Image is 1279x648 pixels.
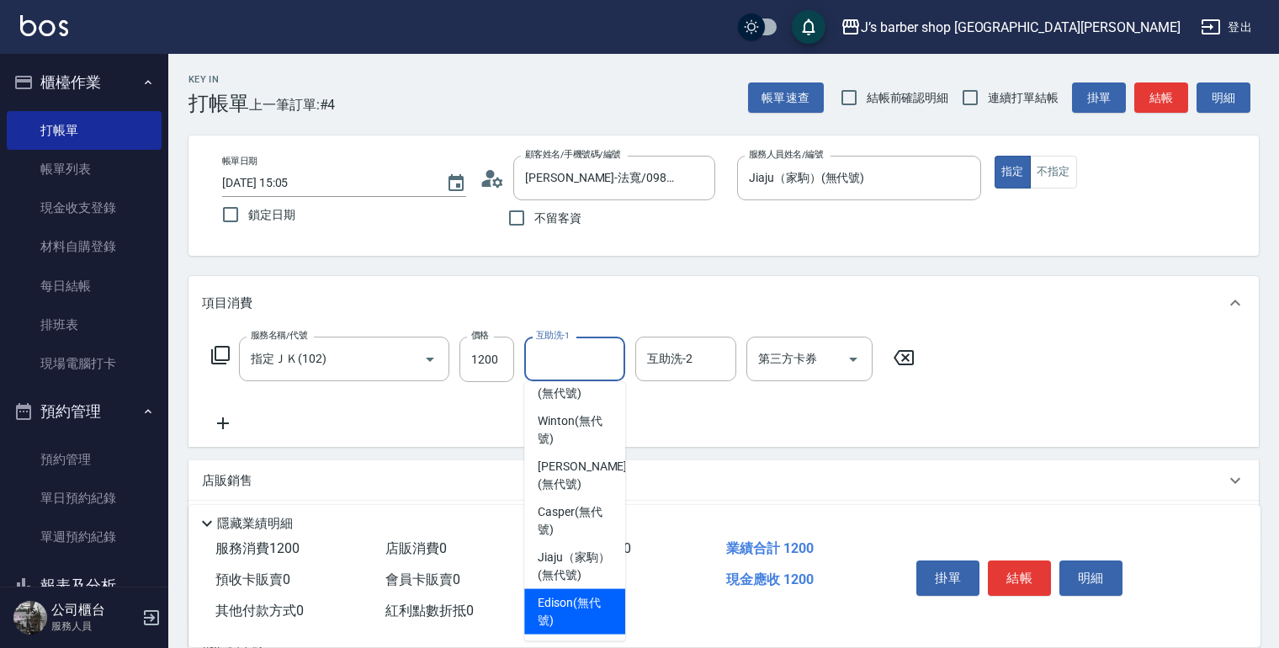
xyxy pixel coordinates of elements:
[7,344,162,383] a: 現場電腦打卡
[538,594,612,629] span: Edison (無代號)
[222,169,429,197] input: YYYY/MM/DD hh:mm
[188,276,1259,330] div: 項目消費
[538,549,612,584] span: Jiaju（家駒） (無代號)
[222,155,257,167] label: 帳單日期
[749,148,823,161] label: 服務人員姓名/編號
[385,603,474,619] span: 紅利點數折抵 0
[7,227,162,266] a: 材料自購登錄
[20,15,68,36] img: Logo
[202,295,252,312] p: 項目消費
[188,74,249,85] h2: Key In
[534,210,581,227] span: 不留客資
[215,571,290,587] span: 預收卡販賣 0
[538,503,612,539] span: Casper (無代號)
[7,518,162,556] a: 單週預約紀錄
[202,472,252,490] p: 店販銷售
[13,601,47,635] img: Person
[861,17,1181,38] div: J’s barber shop [GEOGRAPHIC_DATA][PERSON_NAME]
[538,458,627,493] span: [PERSON_NAME] (無代號)
[7,440,162,479] a: 預約管理
[385,540,447,556] span: 店販消費 0
[536,329,570,342] label: 互助洗-1
[249,94,336,115] span: 上一筆訂單:#4
[7,564,162,608] button: 報表及分析
[7,111,162,150] a: 打帳單
[7,61,162,104] button: 櫃檯作業
[51,602,137,619] h5: 公司櫃台
[7,150,162,189] a: 帳單列表
[1030,156,1077,189] button: 不指定
[538,367,627,402] span: [PERSON_NAME] (無代號)
[840,346,867,373] button: Open
[7,189,162,227] a: 現金收支登錄
[7,479,162,518] a: 單日預約紀錄
[7,390,162,433] button: 預約管理
[248,206,295,224] span: 鎖定日期
[995,156,1031,189] button: 指定
[1134,82,1188,114] button: 結帳
[916,560,979,596] button: 掛單
[385,571,460,587] span: 會員卡販賣 0
[417,346,443,373] button: Open
[1059,560,1122,596] button: 明細
[436,163,476,204] button: Choose date, selected date is 2025-10-15
[726,540,814,556] span: 業績合計 1200
[215,603,304,619] span: 其他付款方式 0
[525,148,621,161] label: 顧客姓名/手機號碼/編號
[1194,12,1259,43] button: 登出
[538,412,612,448] span: Winton (無代號)
[1072,82,1126,114] button: 掛單
[988,560,1051,596] button: 結帳
[251,329,307,342] label: 服務名稱/代號
[215,540,300,556] span: 服務消費 1200
[988,89,1059,107] span: 連續打單結帳
[7,267,162,305] a: 每日結帳
[792,10,825,44] button: save
[188,460,1259,501] div: 店販銷售
[748,82,824,114] button: 帳單速查
[1197,82,1250,114] button: 明細
[188,92,249,115] h3: 打帳單
[834,10,1187,45] button: J’s barber shop [GEOGRAPHIC_DATA][PERSON_NAME]
[217,515,293,533] p: 隱藏業績明細
[7,305,162,344] a: 排班表
[867,89,949,107] span: 結帳前確認明細
[51,619,137,634] p: 服務人員
[726,571,814,587] span: 現金應收 1200
[188,501,1259,541] div: 預收卡販賣
[471,329,489,342] label: 價格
